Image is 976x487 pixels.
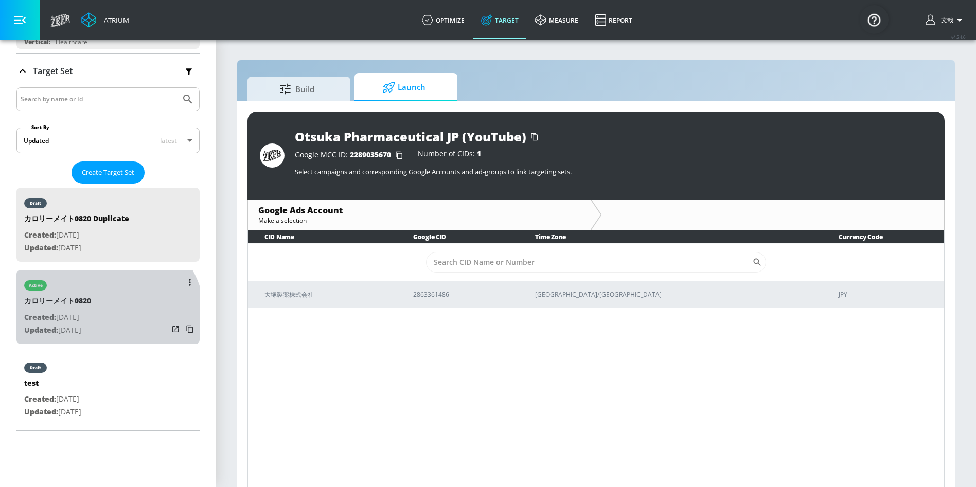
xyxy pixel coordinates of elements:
div: Otsuka Pharmaceutical JP (YouTube) [295,128,526,145]
span: Build [258,77,336,101]
input: Search by name or Id [21,93,176,106]
nav: list of Target Set [16,184,200,430]
p: JPY [839,289,936,300]
div: Atrium [100,15,129,25]
div: Vertical: [24,38,50,46]
th: Google CID [397,230,519,243]
div: drafttestCreated:[DATE]Updated:[DATE] [16,352,200,426]
p: Select campaigns and corresponding Google Accounts and ad-groups to link targeting sets. [295,167,932,176]
div: active [29,283,43,288]
div: Healthcare [56,38,87,46]
p: 大塚製薬株式会社 [264,289,388,300]
th: Time Zone [519,230,822,243]
p: [DATE] [24,406,81,419]
div: Updated [24,136,49,145]
div: Target Set [16,54,200,88]
div: draftカロリーメイト0820 DuplicateCreated:[DATE]Updated:[DATE] [16,188,200,262]
div: カロリーメイト0820 [24,296,91,311]
div: Number of CIDs: [418,150,481,160]
a: Target [473,2,527,39]
span: latest [160,136,177,145]
p: 2863361486 [413,289,510,300]
span: Created: [24,312,56,322]
div: Target Set [16,87,200,430]
p: [DATE] [24,242,129,255]
a: measure [527,2,587,39]
div: Google Ads AccountMake a selection [248,200,591,230]
div: Make a selection [258,216,580,225]
span: Create Target Set [82,167,134,178]
label: Sort By [29,124,51,131]
div: Google Ads Account [258,205,580,216]
div: test [24,378,81,393]
a: Report [587,2,641,39]
p: [DATE] [24,393,81,406]
span: Launch [365,75,443,100]
button: Open Resource Center [860,5,889,34]
a: optimize [414,2,473,39]
span: 2289035670 [350,150,391,159]
span: Updated: [24,325,58,335]
div: draft [30,201,41,206]
button: Open in new window [168,322,183,336]
div: activeカロリーメイト0820Created:[DATE]Updated:[DATE] [16,270,200,344]
span: Created: [24,230,56,240]
p: [DATE] [24,311,91,324]
p: Target Set [33,65,73,77]
span: login as: fumiya.nakamura@mbk-digital.co.jp [937,16,953,25]
div: Search CID Name or Number [426,252,766,273]
input: Search CID Name or Number [426,252,752,273]
th: CID Name [248,230,397,243]
span: 1 [477,149,481,158]
div: Google MCC ID: [295,150,407,160]
p: [DATE] [24,324,91,337]
p: [DATE] [24,229,129,242]
div: カロリーメイト0820 Duplicate [24,213,129,229]
div: draft [30,365,41,370]
span: Updated: [24,243,58,252]
a: Atrium [81,12,129,28]
button: Create Target Set [72,161,145,184]
span: Updated: [24,407,58,417]
span: v 4.24.0 [951,34,966,40]
th: Currency Code [822,230,944,243]
span: Created: [24,394,56,404]
p: [GEOGRAPHIC_DATA]/[GEOGRAPHIC_DATA] [535,289,814,300]
button: 文哉 [926,14,966,26]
